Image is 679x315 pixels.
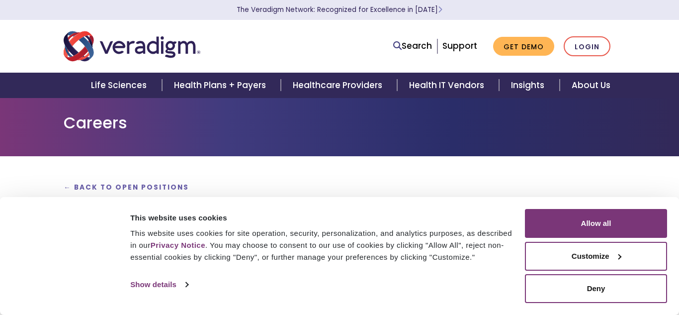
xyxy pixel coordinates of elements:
[130,212,513,224] div: This website uses cookies
[525,242,667,271] button: Customize
[151,241,205,249] a: Privacy Notice
[560,73,622,98] a: About Us
[162,73,281,98] a: Health Plans + Payers
[64,113,615,132] h1: Careers
[499,73,559,98] a: Insights
[130,277,188,292] a: Show details
[64,30,200,63] img: Veradigm logo
[79,73,162,98] a: Life Sciences
[442,40,477,52] a: Support
[237,5,442,14] a: The Veradigm Network: Recognized for Excellence in [DATE]Learn More
[397,73,499,98] a: Health IT Vendors
[130,227,513,263] div: This website uses cookies for site operation, security, personalization, and analytics purposes, ...
[493,37,554,56] a: Get Demo
[525,209,667,238] button: Allow all
[438,5,442,14] span: Learn More
[525,274,667,303] button: Deny
[564,36,610,57] a: Login
[64,183,189,192] a: ← Back to Open Positions
[281,73,397,98] a: Healthcare Providers
[393,39,432,53] a: Search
